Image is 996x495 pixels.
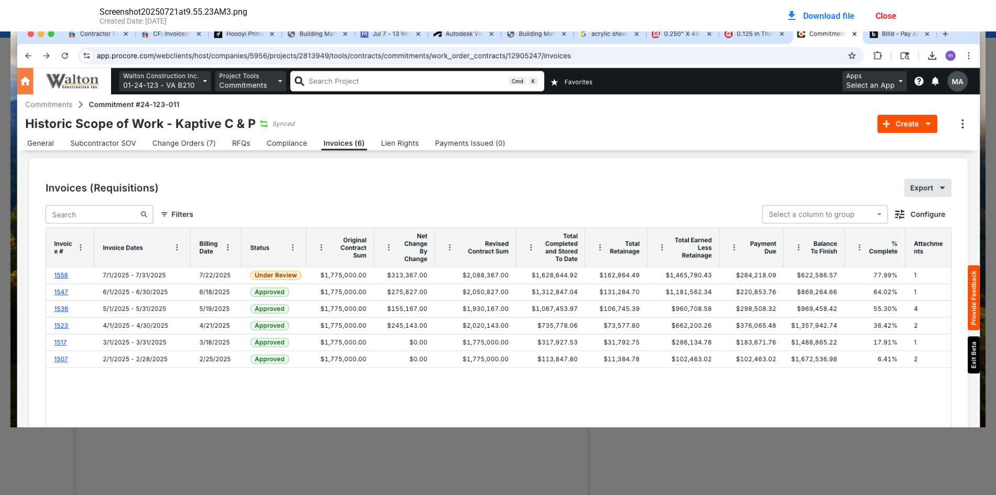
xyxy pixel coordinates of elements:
[100,7,498,17] div: Screenshot20250721at9.55.23AM3.png
[100,17,498,25] div: Created Date: [DATE]
[875,11,896,21] div: Close
[803,11,855,21] span: Download file
[785,9,798,22] mat-icon: download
